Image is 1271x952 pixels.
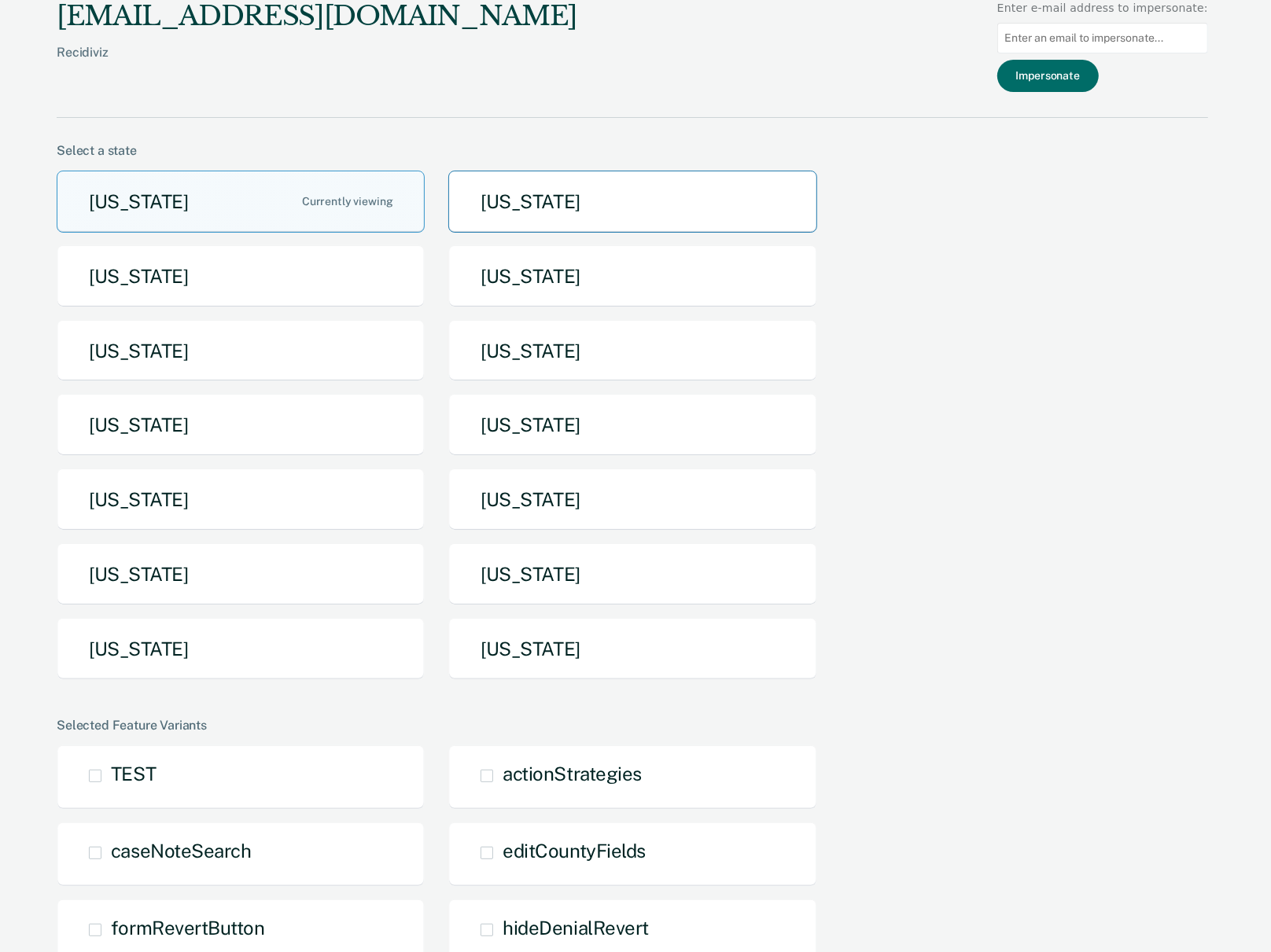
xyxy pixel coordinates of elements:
button: [US_STATE] [57,394,425,456]
button: [US_STATE] [57,245,425,307]
button: [US_STATE] [448,320,816,382]
button: [US_STATE] [57,469,425,531]
button: [US_STATE] [448,171,816,233]
button: [US_STATE] [448,394,816,456]
span: caseNoteSearch [111,840,251,862]
button: [US_STATE] [57,618,425,680]
span: editCountyFields [503,840,645,862]
button: [US_STATE] [57,171,425,233]
span: formRevertButton [111,917,264,939]
div: Select a state [57,143,1208,158]
button: [US_STATE] [57,543,425,605]
span: actionStrategies [503,763,641,785]
button: [US_STATE] [448,245,816,307]
div: Selected Feature Variants [57,718,1208,733]
button: [US_STATE] [448,618,816,680]
span: hideDenialRevert [503,917,648,939]
div: Recidiviz [57,45,577,85]
button: [US_STATE] [448,543,816,605]
button: [US_STATE] [448,469,816,531]
button: Impersonate [997,60,1099,92]
input: Enter an email to impersonate... [997,23,1208,53]
span: TEST [111,763,156,785]
button: [US_STATE] [57,320,425,382]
